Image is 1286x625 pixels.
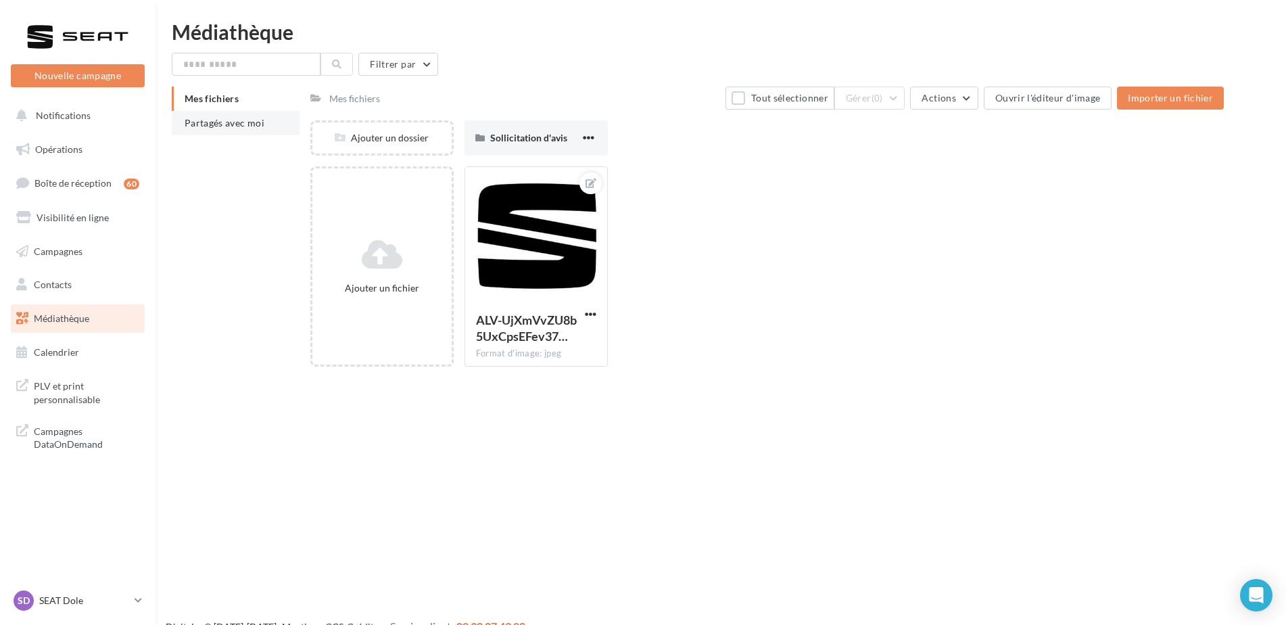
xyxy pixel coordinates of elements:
div: Format d'image: jpeg [476,348,596,360]
span: Visibilité en ligne [37,212,109,223]
span: Contacts [34,279,72,290]
span: Campagnes DataOnDemand [34,422,139,451]
div: Ajouter un fichier [318,281,446,295]
button: Nouvelle campagne [11,64,145,87]
div: Open Intercom Messenger [1240,579,1272,611]
a: Opérations [8,135,147,164]
button: Gérer(0) [834,87,905,110]
div: Médiathèque [172,22,1270,42]
button: Importer un fichier [1117,87,1224,110]
button: Ouvrir l'éditeur d'image [984,87,1112,110]
span: Notifications [36,110,91,121]
p: SEAT Dole [39,594,129,607]
span: (0) [872,93,883,103]
button: Tout sélectionner [725,87,834,110]
span: SD [18,594,30,607]
div: Ajouter un dossier [312,131,452,145]
a: Contacts [8,271,147,299]
a: SD SEAT Dole [11,588,145,614]
a: Boîte de réception60 [8,168,147,198]
div: 60 [124,179,139,189]
a: Campagnes [8,237,147,266]
a: PLV et print personnalisable [8,371,147,411]
span: Importer un fichier [1128,92,1213,103]
a: Médiathèque [8,304,147,333]
span: PLV et print personnalisable [34,377,139,406]
span: Campagnes [34,245,82,256]
button: Notifications [8,101,142,130]
button: Actions [910,87,978,110]
span: Mes fichiers [185,93,239,104]
a: Calendrier [8,338,147,367]
span: ALV-UjXmVvZU8b5UxCpsEFev37c_2YgNE3SF9GomgQoka-AlK4fI7qPz [476,312,577,344]
span: Boîte de réception [34,177,112,189]
button: Filtrer par [358,53,438,76]
span: Sollicitation d'avis [490,132,567,143]
span: Opérations [35,143,82,155]
span: Calendrier [34,346,79,358]
span: Partagés avec moi [185,117,264,129]
a: Campagnes DataOnDemand [8,417,147,457]
a: Visibilité en ligne [8,204,147,232]
span: Actions [922,92,955,103]
div: Mes fichiers [329,92,380,106]
span: Médiathèque [34,312,89,324]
